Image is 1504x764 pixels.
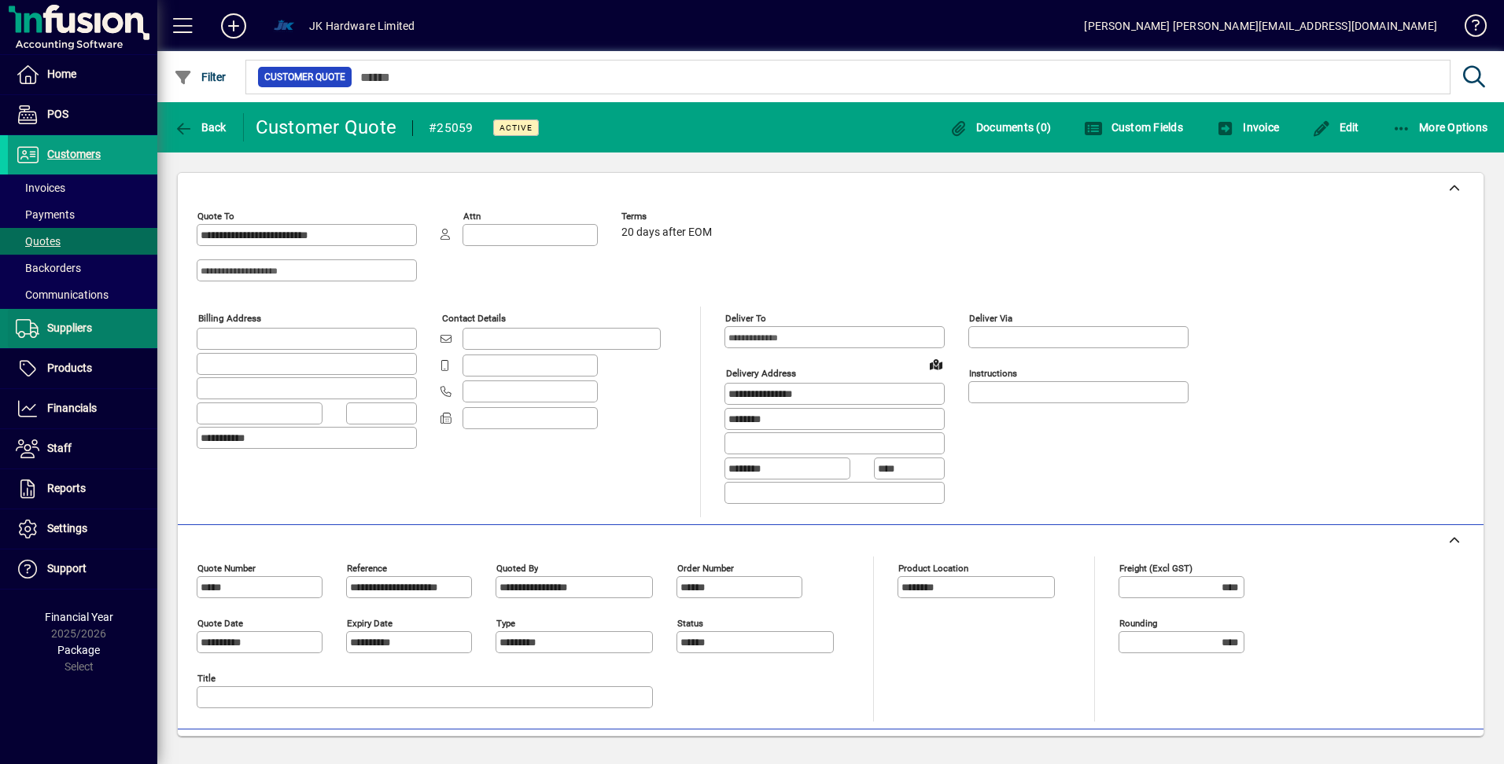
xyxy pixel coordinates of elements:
[16,235,61,248] span: Quotes
[157,113,244,141] app-page-header-button: Back
[8,281,157,308] a: Communications
[8,228,157,255] a: Quotes
[47,148,101,160] span: Customers
[47,402,97,414] span: Financials
[621,226,712,239] span: 20 days after EOM
[45,611,113,623] span: Financial Year
[1216,121,1279,134] span: Invoice
[677,562,734,573] mat-label: Order number
[197,211,234,222] mat-label: Quote To
[8,201,157,228] a: Payments
[923,351,949,376] a: View on map
[47,562,87,575] span: Support
[496,562,538,573] mat-label: Quoted by
[1312,121,1359,134] span: Edit
[969,368,1017,379] mat-label: Instructions
[1308,113,1363,141] button: Edit
[945,113,1055,141] button: Documents (0)
[16,208,75,221] span: Payments
[969,313,1012,324] mat-label: Deliver via
[1119,617,1157,628] mat-label: Rounding
[47,68,76,80] span: Home
[1392,121,1488,134] span: More Options
[197,617,243,628] mat-label: Quote date
[16,262,81,274] span: Backorders
[725,313,766,324] mat-label: Deliver To
[463,211,481,222] mat-label: Attn
[347,617,393,628] mat-label: Expiry date
[8,549,157,589] a: Support
[47,522,87,534] span: Settings
[8,174,157,201] a: Invoices
[16,182,65,194] span: Invoices
[259,12,309,40] button: Profile
[16,288,109,301] span: Communications
[8,429,157,468] a: Staff
[949,121,1051,134] span: Documents (0)
[197,672,216,683] mat-label: Title
[57,644,100,656] span: Package
[47,362,92,374] span: Products
[1212,113,1283,141] button: Invoice
[347,562,387,573] mat-label: Reference
[1453,3,1484,54] a: Knowledge Base
[170,63,230,91] button: Filter
[1119,562,1193,573] mat-label: Freight (excl GST)
[1388,113,1492,141] button: More Options
[1080,113,1187,141] button: Custom Fields
[256,115,397,140] div: Customer Quote
[8,95,157,134] a: POS
[309,13,415,39] div: JK Hardware Limited
[1084,121,1183,134] span: Custom Fields
[174,121,227,134] span: Back
[1084,13,1437,39] div: [PERSON_NAME] [PERSON_NAME][EMAIL_ADDRESS][DOMAIN_NAME]
[47,108,68,120] span: POS
[8,509,157,549] a: Settings
[174,71,227,83] span: Filter
[677,617,703,628] mat-label: Status
[8,349,157,388] a: Products
[499,123,533,133] span: Active
[47,321,92,334] span: Suppliers
[8,55,157,94] a: Home
[197,562,256,573] mat-label: Quote number
[8,469,157,509] a: Reports
[264,69,345,85] span: Customer Quote
[8,255,157,281] a: Backorders
[621,211,716,222] span: Terms
[8,389,157,428] a: Financials
[8,309,157,348] a: Suppliers
[429,116,474,141] div: #25059
[170,113,230,141] button: Back
[496,617,515,628] mat-label: Type
[898,562,968,573] mat-label: Product location
[47,482,86,494] span: Reports
[208,12,259,40] button: Add
[47,442,72,454] span: Staff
